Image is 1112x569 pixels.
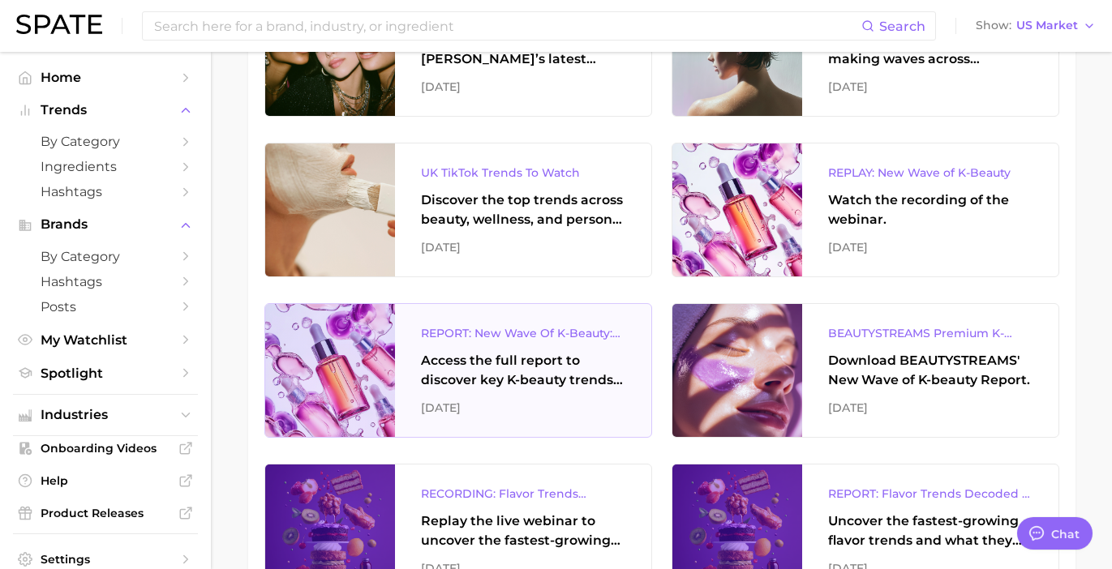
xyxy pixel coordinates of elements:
a: My Watchlist [13,327,198,353]
img: SPATE [16,15,102,34]
button: Trends [13,98,198,122]
a: by Category [13,129,198,154]
a: REPORT: New Wave Of K-Beauty: [GEOGRAPHIC_DATA]’s Trending Innovations In Skincare & Color Cosmet... [264,303,652,438]
a: Spotlight [13,361,198,386]
div: [DATE] [421,77,625,96]
span: Hashtags [41,184,170,199]
a: Ingredients [13,154,198,179]
div: REPORT: Flavor Trends Decoded - What's New & What's Next According to TikTok & Google [828,484,1033,503]
div: UK TikTok Trends To Watch [421,163,625,182]
a: BEAUTYSTREAMS Premium K-beauty Trends ReportDownload BEAUTYSTREAMS' New Wave of K-beauty Report.[... [672,303,1059,438]
span: Onboarding Videos [41,441,170,456]
a: Hashtags [13,269,198,294]
div: Uncover the fastest-growing flavor trends and what they signal about evolving consumer tastes. [828,511,1033,550]
a: by Category [13,244,198,269]
div: Watch the recording of the webinar. [828,190,1033,229]
span: by Category [41,134,170,149]
button: ShowUS Market [972,15,1100,36]
button: Brands [13,212,198,237]
span: Brands [41,217,170,232]
div: REPORT: New Wave Of K-Beauty: [GEOGRAPHIC_DATA]’s Trending Innovations In Skincare & Color Cosmetics [421,323,625,343]
a: Product Releases [13,501,198,525]
span: Industries [41,408,170,422]
a: Posts [13,294,198,319]
span: Search [879,19,925,34]
input: Search here for a brand, industry, or ingredient [152,12,861,40]
a: Onboarding Videos [13,436,198,460]
a: Hashtags [13,179,198,204]
div: [DATE] [828,398,1033,417]
div: Replay the live webinar to uncover the fastest-growing flavor trends and what they signal about e... [421,511,625,550]
span: Hashtags [41,274,170,289]
span: My Watchlist [41,332,170,348]
div: Access the full report to discover key K-beauty trends influencing [DATE] beauty market [421,351,625,390]
span: Spotlight [41,366,170,381]
span: Product Releases [41,506,170,520]
div: BEAUTYSTREAMS Premium K-beauty Trends Report [828,323,1033,343]
span: Show [976,21,1011,30]
a: Home [13,65,198,90]
button: Industries [13,403,198,427]
div: [DATE] [828,237,1033,257]
a: Help [13,468,198,493]
span: Trends [41,103,170,118]
div: RECORDING: Flavor Trends Decoded - What's New & What's Next According to TikTok & Google [421,484,625,503]
a: REPLAY: New Wave of K-BeautyWatch the recording of the webinar.[DATE] [672,143,1059,277]
span: Settings [41,552,170,567]
div: [DATE] [421,398,625,417]
span: Posts [41,299,170,314]
span: Help [41,473,170,488]
span: Home [41,70,170,85]
span: by Category [41,249,170,264]
a: UK TikTok Trends To WatchDiscover the top trends across beauty, wellness, and personal care on Ti... [264,143,652,277]
div: Discover the top trends across beauty, wellness, and personal care on TikTok [GEOGRAPHIC_DATA]. [421,190,625,229]
div: [DATE] [421,237,625,257]
span: US Market [1016,21,1078,30]
div: REPLAY: New Wave of K-Beauty [828,163,1033,182]
span: Ingredients [41,159,170,174]
div: Download BEAUTYSTREAMS' New Wave of K-beauty Report. [828,351,1033,390]
div: [DATE] [828,77,1033,96]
